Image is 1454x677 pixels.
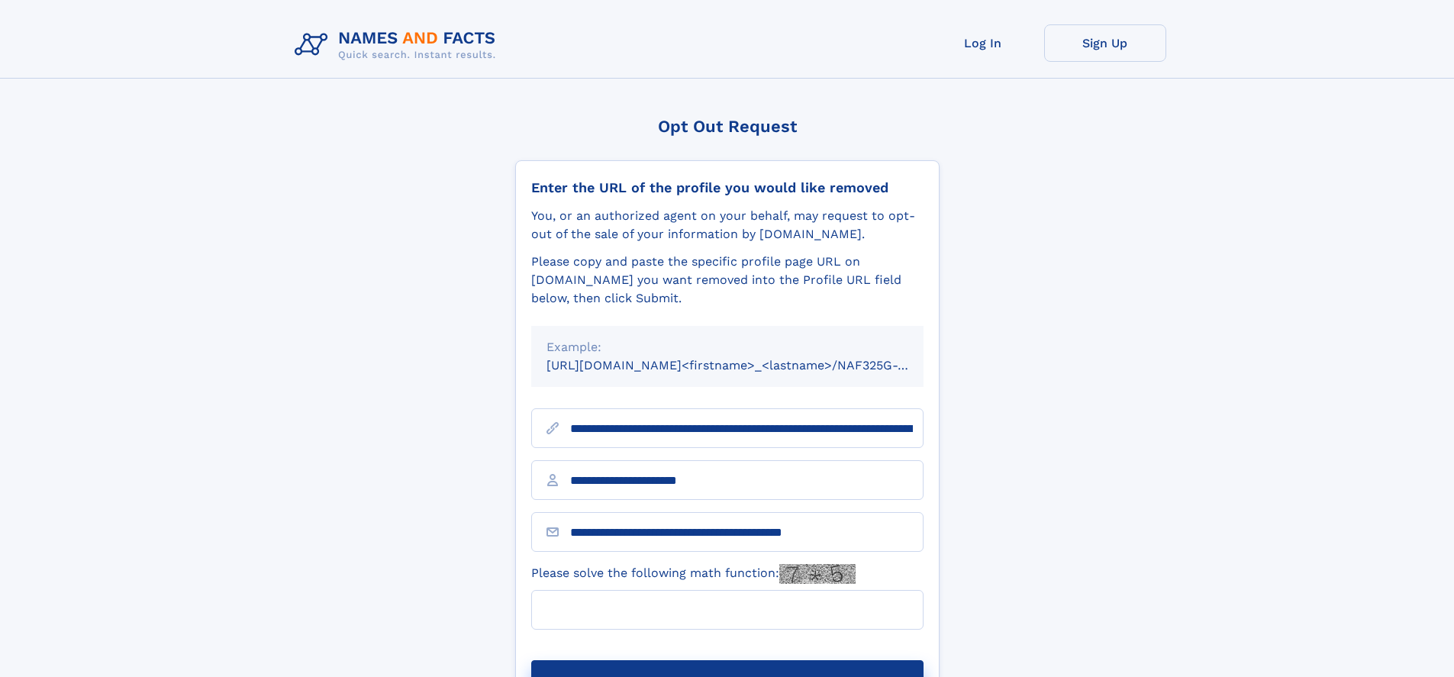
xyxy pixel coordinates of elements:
img: Logo Names and Facts [289,24,508,66]
div: You, or an authorized agent on your behalf, may request to opt-out of the sale of your informatio... [531,207,924,243]
label: Please solve the following math function: [531,564,856,584]
a: Log In [922,24,1044,62]
div: Example: [546,338,908,356]
small: [URL][DOMAIN_NAME]<firstname>_<lastname>/NAF325G-xxxxxxxx [546,358,953,372]
div: Enter the URL of the profile you would like removed [531,179,924,196]
div: Please copy and paste the specific profile page URL on [DOMAIN_NAME] you want removed into the Pr... [531,253,924,308]
div: Opt Out Request [515,117,940,136]
a: Sign Up [1044,24,1166,62]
